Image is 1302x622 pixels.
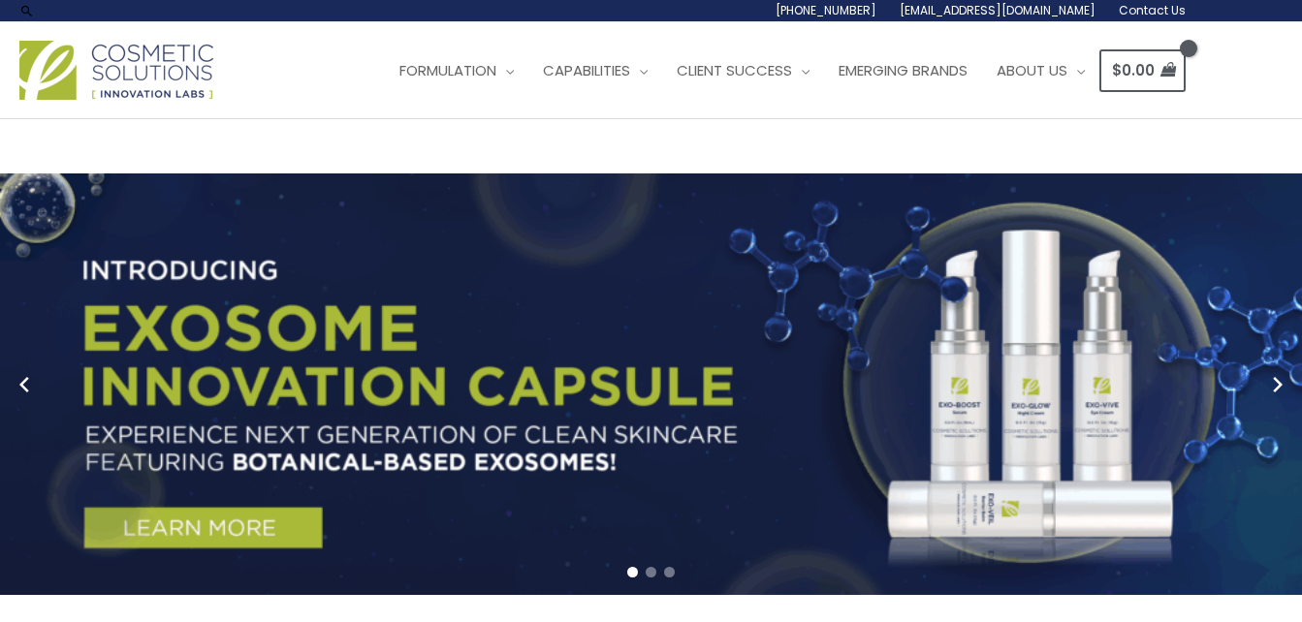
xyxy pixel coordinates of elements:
span: Contact Us [1119,2,1186,18]
a: Search icon link [19,3,35,18]
button: Previous slide [10,370,39,399]
span: Emerging Brands [839,60,968,80]
span: About Us [997,60,1067,80]
span: Go to slide 3 [664,567,675,577]
a: Client Success [662,42,824,100]
bdi: 0.00 [1112,60,1155,80]
button: Next slide [1263,370,1292,399]
a: Emerging Brands [824,42,982,100]
a: Capabilities [528,42,662,100]
a: Formulation [385,42,528,100]
span: [EMAIL_ADDRESS][DOMAIN_NAME] [900,2,1096,18]
nav: Site Navigation [370,42,1186,100]
span: Capabilities [543,60,630,80]
span: $ [1112,60,1122,80]
a: About Us [982,42,1099,100]
span: Go to slide 1 [627,567,638,577]
a: View Shopping Cart, empty [1099,49,1186,93]
span: Client Success [677,60,792,80]
span: [PHONE_NUMBER] [776,2,876,18]
span: Go to slide 2 [646,567,656,577]
img: Cosmetic Solutions Logo [19,41,213,100]
span: Formulation [399,60,496,80]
